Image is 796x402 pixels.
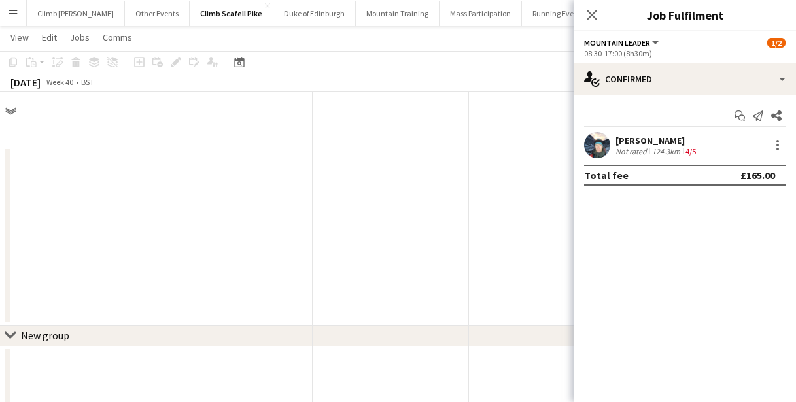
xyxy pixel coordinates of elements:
[37,29,62,46] a: Edit
[584,38,650,48] span: Mountain Leader
[42,31,57,43] span: Edit
[10,76,41,89] div: [DATE]
[65,29,95,46] a: Jobs
[574,7,796,24] h3: Job Fulfilment
[27,1,125,26] button: Climb [PERSON_NAME]
[273,1,356,26] button: Duke of Edinburgh
[522,1,595,26] button: Running Events
[584,48,786,58] div: 08:30-17:00 (8h30m)
[70,31,90,43] span: Jobs
[584,38,661,48] button: Mountain Leader
[767,38,786,48] span: 1/2
[81,77,94,87] div: BST
[615,135,699,146] div: [PERSON_NAME]
[740,169,775,182] div: £165.00
[685,146,696,156] app-skills-label: 4/5
[584,169,629,182] div: Total fee
[43,77,76,87] span: Week 40
[5,29,34,46] a: View
[97,29,137,46] a: Comms
[649,146,683,156] div: 124.3km
[574,63,796,95] div: Confirmed
[356,1,440,26] button: Mountain Training
[440,1,522,26] button: Mass Participation
[21,329,69,342] div: New group
[10,31,29,43] span: View
[190,1,273,26] button: Climb Scafell Pike
[125,1,190,26] button: Other Events
[103,31,132,43] span: Comms
[615,146,649,156] div: Not rated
